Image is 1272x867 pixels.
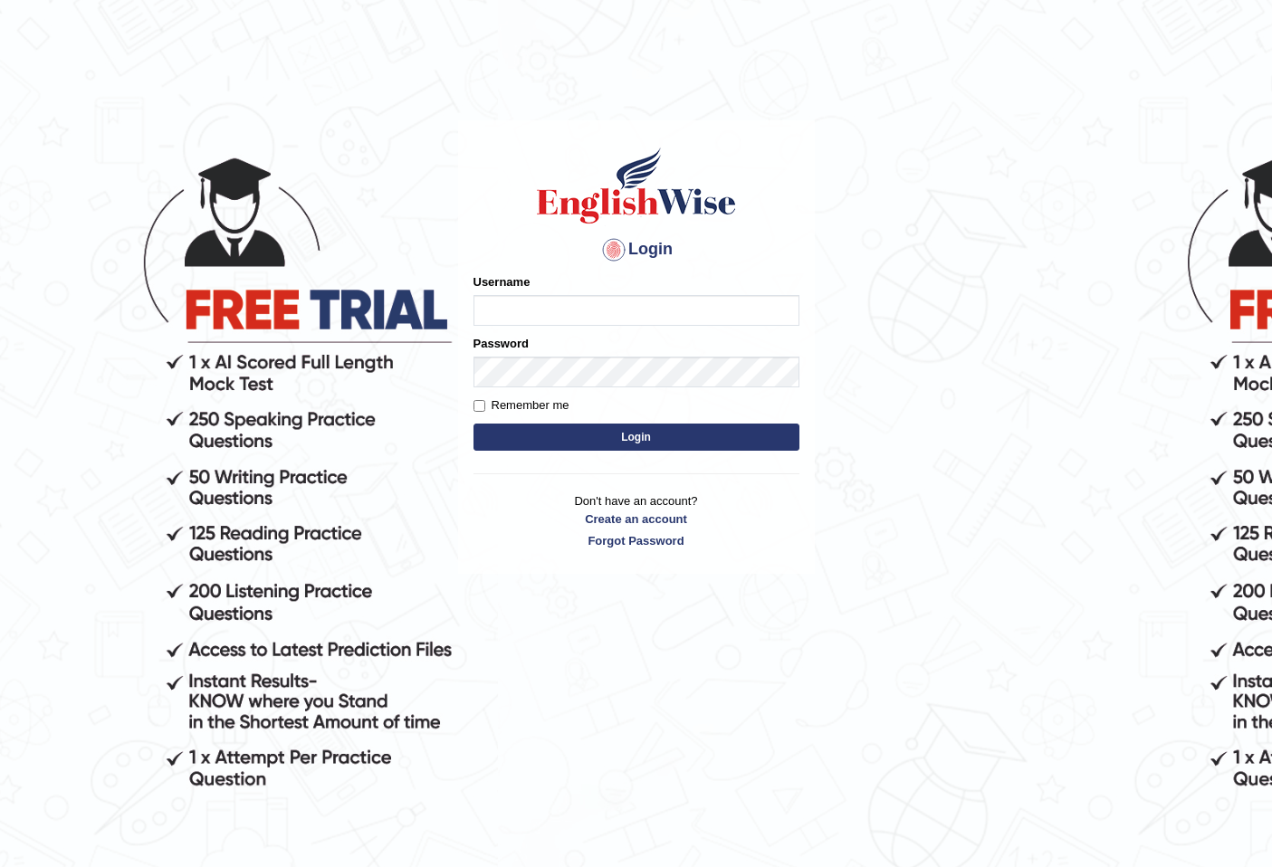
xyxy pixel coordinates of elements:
input: Remember me [473,400,485,412]
label: Password [473,335,529,352]
button: Login [473,424,799,451]
a: Create an account [473,510,799,528]
label: Username [473,273,531,291]
h4: Login [473,235,799,264]
a: Forgot Password [473,532,799,549]
p: Don't have an account? [473,492,799,548]
label: Remember me [473,396,569,414]
img: Logo of English Wise sign in for intelligent practice with AI [533,145,740,226]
